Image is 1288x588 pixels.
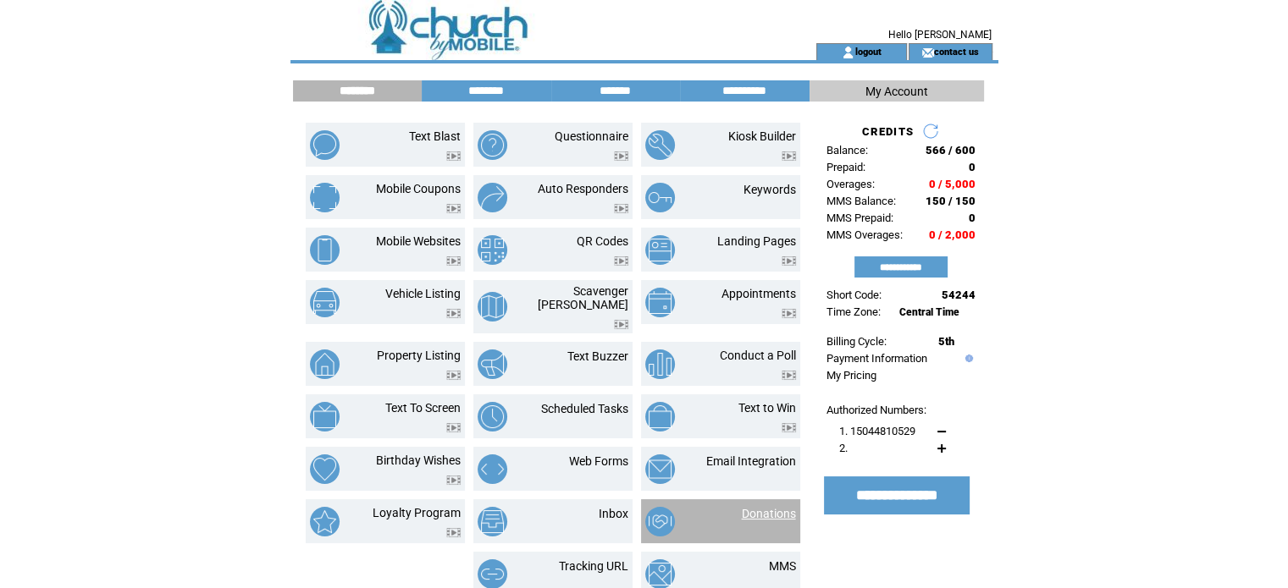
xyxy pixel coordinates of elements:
[409,129,461,143] a: Text Blast
[478,507,507,536] img: inbox.png
[969,161,976,173] span: 0
[599,507,628,520] a: Inbox
[826,335,887,348] span: Billing Cycle:
[929,178,976,190] span: 0 / 5,000
[478,349,507,379] img: text-buzzer.png
[720,349,796,362] a: Conduct a Poll
[826,289,882,301] span: Short Code:
[717,234,796,248] a: Landing Pages
[446,528,461,537] img: video.png
[728,129,796,143] a: Kiosk Builder
[826,404,926,416] span: Authorized Numbers:
[614,204,628,213] img: video.png
[478,235,507,265] img: qr-codes.png
[826,305,881,318] span: Time Zone:
[826,212,893,224] span: MMS Prepaid:
[376,182,461,195] a: Mobile Coupons
[614,151,628,161] img: video.png
[614,320,628,329] img: video.png
[478,183,507,212] img: auto-responders.png
[706,454,796,468] a: Email Integration
[782,309,796,318] img: video.png
[614,256,628,266] img: video.png
[310,288,340,317] img: vehicle-listing.png
[645,235,675,265] img: landing-pages.png
[942,289,976,301] span: 54244
[645,349,675,379] img: conduct-a-poll.png
[559,559,628,573] a: Tracking URL
[826,161,865,173] span: Prepaid:
[888,29,992,41] span: Hello [PERSON_NAME]
[446,256,461,266] img: video.png
[826,178,875,190] span: Overages:
[645,288,675,317] img: appointments.png
[782,151,796,161] img: video.png
[538,182,628,195] a: Auto Responders
[385,287,461,300] a: Vehicle Listing
[782,423,796,432] img: video.png
[310,183,340,212] img: mobile-coupons.png
[478,454,507,484] img: web-forms.png
[478,130,507,160] img: questionnaire.png
[645,454,675,484] img: email-integration.png
[541,402,628,415] a: Scheduled Tasks
[569,454,628,468] a: Web Forms
[310,454,340,484] img: birthday-wishes.png
[782,371,796,380] img: video.png
[826,228,903,241] span: MMS Overages:
[310,130,340,160] img: text-blast.png
[839,425,915,437] span: 1. 15044810529
[373,506,461,519] a: Loyalty Program
[929,228,976,241] span: 0 / 2,000
[782,256,796,266] img: video.png
[899,306,959,318] span: Central Time
[921,46,934,59] img: contact_us_icon.gif
[376,453,461,467] a: Birthday Wishes
[826,352,927,365] a: Payment Information
[744,183,796,196] a: Keywords
[926,195,976,207] span: 150 / 150
[969,212,976,224] span: 0
[826,369,876,382] a: My Pricing
[555,129,628,143] a: Questionnaire
[538,284,628,311] a: Scavenger [PERSON_NAME]
[854,46,881,57] a: logout
[721,287,796,300] a: Appointments
[446,151,461,161] img: video.png
[577,234,628,248] a: QR Codes
[842,46,854,59] img: account_icon.gif
[826,144,868,157] span: Balance:
[310,507,340,536] img: loyalty-program.png
[826,195,896,207] span: MMS Balance:
[567,349,628,363] a: Text Buzzer
[742,507,796,520] a: Donations
[645,402,675,431] img: text-to-win.png
[385,401,461,415] a: Text To Screen
[310,402,340,431] img: text-to-screen.png
[446,423,461,432] img: video.png
[738,401,796,415] a: Text to Win
[478,292,507,321] img: scavenger-hunt.png
[446,309,461,318] img: video.png
[865,85,928,98] span: My Account
[938,335,954,348] span: 5th
[446,475,461,485] img: video.png
[961,354,973,362] img: help.gif
[377,349,461,362] a: Property Listing
[645,130,675,160] img: kiosk-builder.png
[862,125,914,138] span: CREDITS
[926,144,976,157] span: 566 / 600
[769,559,796,573] a: MMS
[376,234,461,248] a: Mobile Websites
[645,507,675,536] img: donations.png
[446,371,461,380] img: video.png
[478,402,507,431] img: scheduled-tasks.png
[839,442,848,454] span: 2.
[446,204,461,213] img: video.png
[645,183,675,212] img: keywords.png
[310,235,340,265] img: mobile-websites.png
[310,349,340,379] img: property-listing.png
[934,46,979,57] a: contact us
